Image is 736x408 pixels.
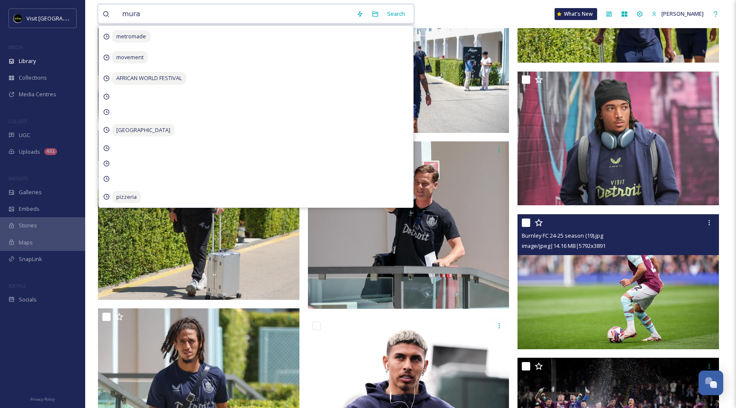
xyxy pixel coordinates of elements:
[112,51,148,63] span: movement
[517,72,719,206] img: Burnley FC 24-25 season (2).JPG
[555,8,597,20] a: What's New
[699,371,723,395] button: Open Chat
[44,148,57,155] div: 451
[19,148,40,156] span: Uploads
[26,14,92,22] span: Visit [GEOGRAPHIC_DATA]
[9,44,23,50] span: MEDIA
[112,124,175,136] span: [GEOGRAPHIC_DATA]
[30,397,55,402] span: Privacy Policy
[9,282,26,289] span: SOCIALS
[112,72,186,84] span: AFRICAN WORLD FESTIVAL
[383,6,409,22] div: Search
[98,130,299,300] img: ext_1753295154.857339_sreyna@visitdetroit.com-079A6561.jpg
[308,141,509,309] img: ext_1753295140.416847_sreyna@visitdetroit.com-079A6600 (1).jpg
[647,6,708,22] a: [PERSON_NAME]
[522,232,603,239] span: Burnley FC 24-25 season (19).jpg
[112,191,141,203] span: pizzeria
[19,74,47,82] span: Collections
[9,175,28,181] span: WIDGETS
[19,255,42,263] span: SnapLink
[522,242,606,250] span: image/jpeg | 14.16 MB | 5792 x 3891
[19,90,56,98] span: Media Centres
[19,238,33,247] span: Maps
[661,10,704,17] span: [PERSON_NAME]
[112,30,150,43] span: metromade
[19,57,36,65] span: Library
[118,5,352,23] input: Search your library
[30,394,55,404] a: Privacy Policy
[9,118,27,124] span: COLLECT
[19,131,30,139] span: UGC
[19,296,37,304] span: Socials
[14,14,22,23] img: VISIT%20DETROIT%20LOGO%20-%20BLACK%20BACKGROUND.png
[19,221,37,230] span: Stories
[19,205,40,213] span: Embeds
[517,214,719,350] img: Burnley FC 24-25 season (19).jpg
[19,188,42,196] span: Galleries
